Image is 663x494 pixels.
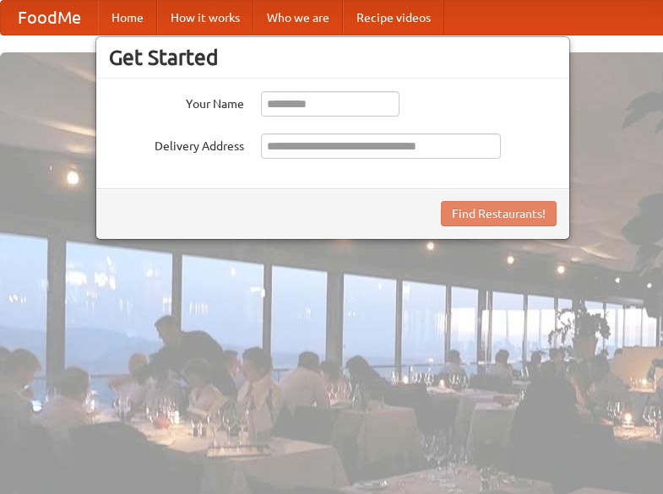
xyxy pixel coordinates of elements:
[253,1,343,35] a: Who we are
[343,1,444,35] a: Recipe videos
[157,1,253,35] a: How it works
[441,201,557,226] button: Find Restaurants!
[1,1,98,35] a: FoodMe
[109,91,244,112] label: Your Name
[109,45,557,70] h3: Get Started
[98,1,157,35] a: Home
[109,133,244,155] label: Delivery Address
